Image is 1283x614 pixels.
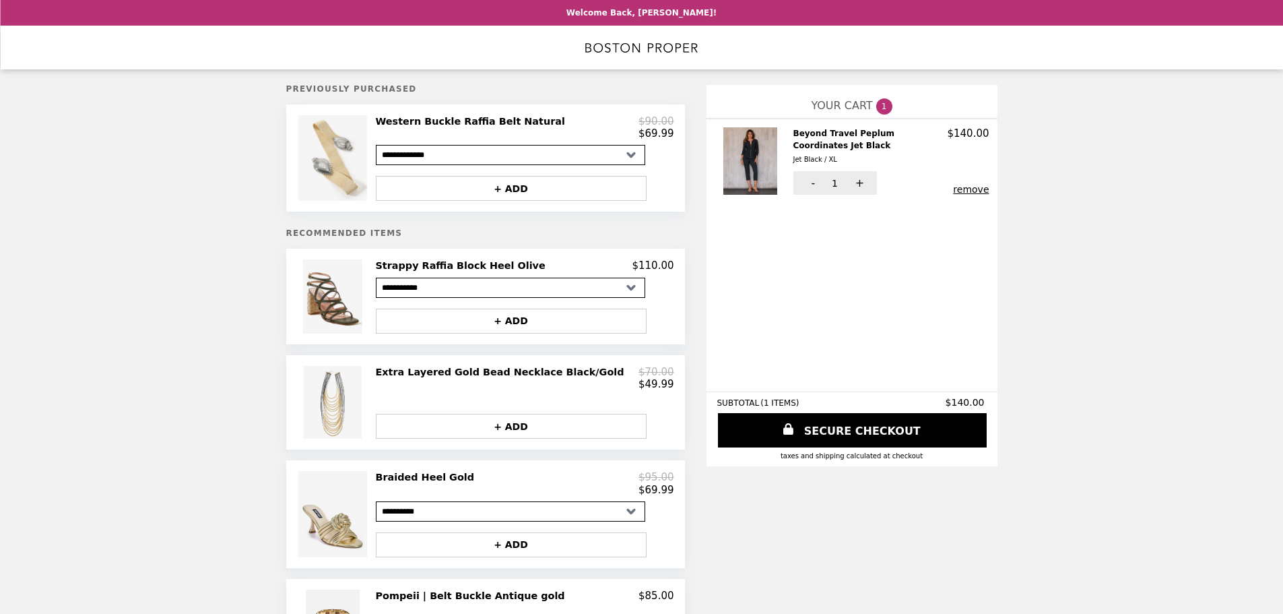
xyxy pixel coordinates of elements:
h2: Pompeii | Belt Buckle Antique gold [376,590,570,602]
button: + ADD [376,532,647,557]
h5: Previously Purchased [286,84,685,94]
span: YOUR CART [811,99,872,112]
div: Jet Black / XL [793,154,942,166]
span: $140.00 [946,397,987,408]
h2: Extra Layered Gold Bead Necklace Black/Gold [376,366,630,378]
h2: Strappy Raffia Block Heel Olive [376,259,551,272]
button: + [840,171,877,195]
p: $69.99 [638,484,674,496]
select: Select a product variant [376,145,645,165]
p: Welcome Back, [PERSON_NAME]! [566,8,717,18]
h2: Braided Heel Gold [376,471,480,483]
button: - [793,171,830,195]
p: $95.00 [638,471,674,483]
img: Beyond Travel Peplum Coordinates Jet Black [723,127,781,195]
img: Strappy Raffia Block Heel Olive [303,259,366,333]
p: $69.99 [638,127,674,140]
p: $140.00 [947,127,989,140]
span: SUBTOTAL [717,398,761,408]
span: ( 1 ITEMS ) [760,398,799,408]
span: 1 [876,98,892,115]
p: $85.00 [638,590,674,602]
img: Western Buckle Raffia Belt Natural [298,115,370,201]
button: remove [953,184,989,195]
p: $70.00 [638,366,674,378]
button: + ADD [376,414,647,439]
img: Extra Layered Gold Bead Necklace Black/Gold [304,366,366,439]
h5: Recommended Items [286,228,685,238]
button: + ADD [376,176,647,201]
p: $90.00 [638,115,674,127]
p: $49.99 [638,378,674,390]
select: Select a product variant [376,501,645,522]
p: $110.00 [632,259,673,272]
h2: Beyond Travel Peplum Coordinates Jet Black [793,127,948,166]
a: SECURE CHECKOUT [718,413,987,448]
div: Taxes and Shipping calculated at checkout [717,452,987,460]
img: Brand Logo [585,34,698,61]
button: + ADD [376,309,647,334]
img: Braided Heel Gold [298,471,370,557]
span: 1 [832,178,838,189]
h2: Western Buckle Raffia Belt Natural [376,115,570,127]
select: Select a product variant [376,278,645,298]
